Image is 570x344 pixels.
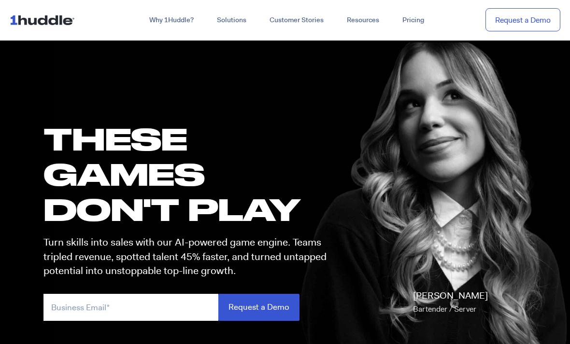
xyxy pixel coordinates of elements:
input: Request a Demo [218,294,299,320]
a: Customer Stories [258,12,335,29]
h1: these GAMES DON'T PLAY [43,121,335,227]
span: Bartender / Server [413,304,476,314]
a: Solutions [205,12,258,29]
p: [PERSON_NAME] [413,289,488,316]
a: Resources [335,12,391,29]
img: ... [10,11,79,29]
a: Why 1Huddle? [138,12,205,29]
input: Business Email* [43,294,218,320]
a: Pricing [391,12,436,29]
a: Request a Demo [485,8,560,32]
p: Turn skills into sales with our AI-powered game engine. Teams tripled revenue, spotted talent 45%... [43,235,335,278]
